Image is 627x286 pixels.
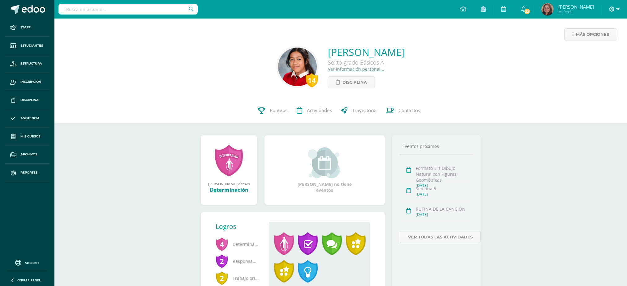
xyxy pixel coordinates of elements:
div: Sexto grado Básicos A [328,59,405,66]
a: Ver información personal... [328,66,384,72]
span: 32 [524,8,530,15]
span: Determinación [216,236,259,253]
a: Contactos [381,98,425,123]
a: Más opciones [564,28,617,40]
span: Mis cursos [20,134,40,139]
a: [PERSON_NAME] [328,45,405,59]
a: Estudiantes [5,37,49,55]
a: Punteos [253,98,292,123]
span: Cerrar panel [17,278,41,282]
span: Disciplina [20,98,39,103]
span: Staff [20,25,30,30]
span: Mi Perfil [558,9,594,15]
span: 4 [216,237,228,251]
div: 14 [306,73,318,87]
a: Disciplina [328,76,375,88]
span: Estudiantes [20,43,43,48]
input: Busca un usuario... [58,4,198,15]
img: event_small.png [308,147,341,178]
span: Archivos [20,152,37,157]
img: fb8be4c4e513d8fd0f8cf63bc454a726.png [278,48,317,86]
div: [DATE] [416,191,471,197]
span: Actividades [307,107,332,114]
span: Inscripción [20,79,41,84]
div: RUTINA DE LA CANCIÓN [416,206,471,212]
span: 2 [216,254,228,268]
span: Punteos [270,107,287,114]
div: Semana 5 [416,186,471,191]
span: Estructura [20,61,42,66]
span: Asistencia [20,116,40,121]
span: Contactos [398,107,420,114]
a: Trayectoria [337,98,381,123]
span: Trayectoria [352,107,377,114]
img: b20be52476d037d2dd4fed11a7a31884.png [541,3,554,15]
div: Logros [216,222,264,231]
a: Staff [5,19,49,37]
div: [DATE] [416,212,471,217]
a: Ver todas las actividades [400,231,481,243]
div: Formato # 1 Dibujo Natural con Figuras Geométricas [416,165,471,183]
a: Disciplina [5,91,49,109]
span: Reportes [20,170,37,175]
span: Disciplina [342,77,367,88]
span: [PERSON_NAME] [558,4,594,10]
div: Determinación [207,186,251,193]
span: Responsabilidad [216,253,259,270]
span: Soporte [25,261,40,265]
a: Mis cursos [5,128,49,146]
a: Archivos [5,145,49,164]
div: [PERSON_NAME] no tiene eventos [294,147,356,193]
a: Inscripción [5,73,49,91]
span: 2 [216,271,228,285]
a: Asistencia [5,109,49,128]
a: Estructura [5,55,49,73]
a: Reportes [5,164,49,182]
a: Soporte [7,258,47,267]
a: Actividades [292,98,337,123]
div: Eventos próximos [400,143,473,149]
span: Más opciones [576,29,609,40]
div: [PERSON_NAME] obtuvo [207,181,251,186]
